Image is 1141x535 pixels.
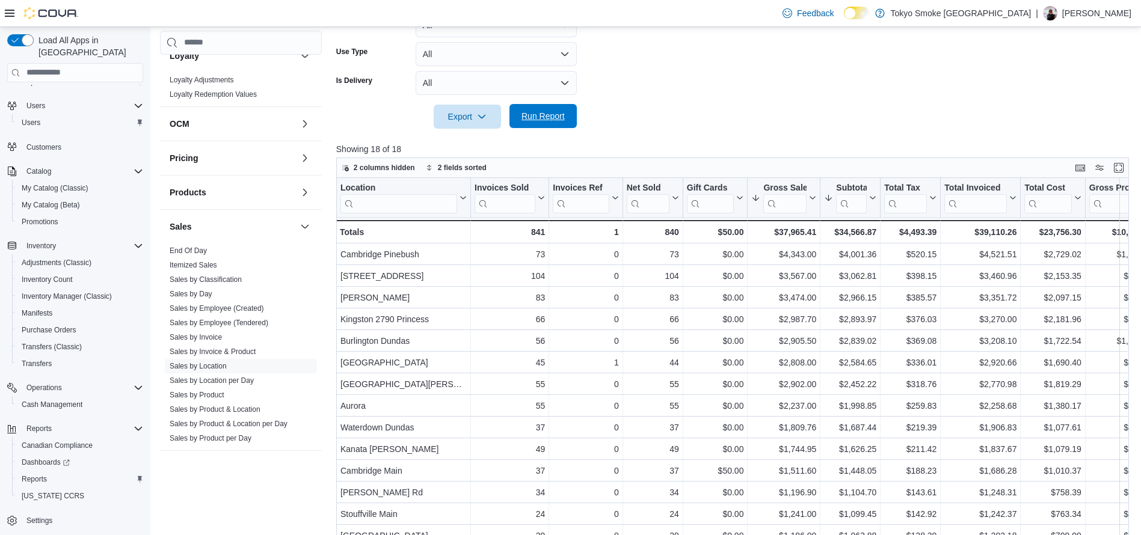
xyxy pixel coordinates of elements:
[944,355,1016,370] div: $2,920.66
[687,269,744,283] div: $0.00
[17,306,57,320] a: Manifests
[17,272,143,287] span: Inventory Count
[944,290,1016,305] div: $3,351.72
[22,140,66,154] a: Customers
[22,381,143,395] span: Operations
[627,355,679,370] div: 44
[170,332,222,341] a: Sales by Invoice
[26,142,61,152] span: Customers
[354,163,415,173] span: 2 columns hidden
[627,312,679,326] div: 66
[170,347,256,355] a: Sales by Invoice & Product
[170,275,242,283] a: Sales by Classification
[12,471,148,488] button: Reports
[17,472,143,486] span: Reports
[12,454,148,471] a: Dashboards
[1092,160,1107,175] button: Display options
[824,334,876,348] div: $2,839.02
[824,377,876,391] div: $2,452.22
[298,116,312,130] button: OCM
[836,182,867,194] div: Subtotal
[17,455,143,469] span: Dashboards
[170,260,217,269] a: Itemized Sales
[22,99,50,113] button: Users
[336,47,368,57] label: Use Type
[12,213,148,230] button: Promotions
[824,225,876,239] div: $34,566.87
[1024,225,1081,239] div: $23,756.30
[944,334,1016,348] div: $3,208.10
[475,225,545,239] div: 841
[170,433,251,442] a: Sales by Product per Day
[1024,247,1081,261] div: $2,729.02
[22,474,47,484] span: Reports
[553,182,609,194] div: Invoices Ref
[475,247,545,261] div: 73
[824,182,876,213] button: Subtotal
[1024,182,1071,194] div: Total Cost
[170,332,222,341] span: Sales by Invoice
[434,105,501,129] button: Export
[340,182,457,213] div: Location
[687,182,744,213] button: Gift Cards
[884,399,936,413] div: $259.83
[944,377,1016,391] div: $2,770.98
[17,356,57,371] a: Transfers
[170,419,288,427] a: Sales by Product & Location per Day
[170,289,212,298] a: Sales by Day
[340,247,467,261] div: Cambridge Pinebush
[509,104,577,128] button: Run Report
[687,290,744,305] div: $0.00
[17,289,117,304] a: Inventory Manager (Classic)
[687,355,744,370] div: $0.00
[2,379,148,396] button: Operations
[824,290,876,305] div: $2,966.15
[2,163,148,180] button: Catalog
[170,318,268,326] a: Sales by Employee (Tendered)
[627,399,679,413] div: 55
[844,19,844,20] span: Dark Mode
[24,7,78,19] img: Cova
[824,399,876,413] div: $1,998.85
[22,239,61,253] button: Inventory
[1024,355,1081,370] div: $1,690.40
[170,75,234,84] a: Loyalty Adjustments
[340,290,467,305] div: [PERSON_NAME]
[17,255,96,270] a: Adjustments (Classic)
[824,312,876,326] div: $2,893.97
[884,182,927,213] div: Total Tax
[170,390,224,399] span: Sales by Product
[1024,399,1081,413] div: $1,380.17
[687,334,744,348] div: $0.00
[12,288,148,305] button: Inventory Manager (Classic)
[17,340,87,354] a: Transfers (Classic)
[160,72,322,106] div: Loyalty
[751,312,816,326] div: $2,987.70
[884,312,936,326] div: $376.03
[824,269,876,283] div: $3,062.81
[553,334,618,348] div: 0
[17,455,75,469] a: Dashboards
[170,361,227,370] a: Sales by Location
[627,290,679,305] div: 83
[778,1,838,25] a: Feedback
[475,334,545,348] div: 56
[763,182,807,213] div: Gross Sales
[1024,290,1081,305] div: $2,097.15
[17,323,81,337] a: Purchase Orders
[22,99,143,113] span: Users
[17,289,143,304] span: Inventory Manager (Classic)
[17,489,89,503] a: [US_STATE] CCRS
[340,420,467,435] div: Waterdown Dundas
[170,404,260,414] span: Sales by Product & Location
[751,334,816,348] div: $2,905.50
[17,255,143,270] span: Adjustments (Classic)
[687,182,734,194] div: Gift Cards
[553,290,618,305] div: 0
[340,312,467,326] div: Kingston 2790 Princess
[170,375,254,385] span: Sales by Location per Day
[12,396,148,413] button: Cash Management
[884,377,936,391] div: $318.76
[22,381,67,395] button: Operations
[475,182,535,194] div: Invoices Sold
